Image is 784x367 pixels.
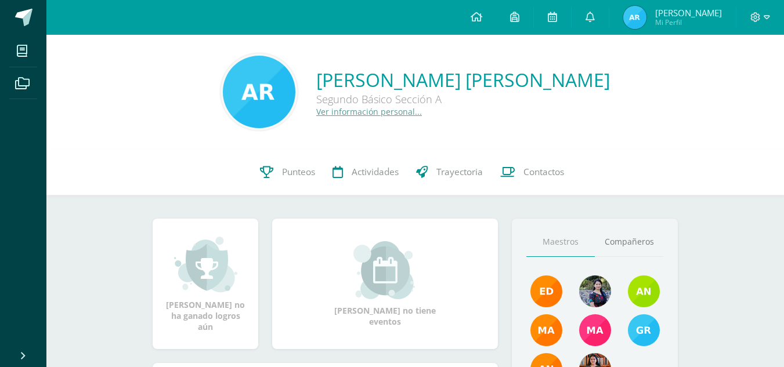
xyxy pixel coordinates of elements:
[436,166,483,178] span: Trayectoria
[655,17,722,27] span: Mi Perfil
[628,314,660,346] img: b7ce7144501556953be3fc0a459761b8.png
[251,149,324,195] a: Punteos
[353,241,417,299] img: event_small.png
[628,275,660,307] img: e6b27947fbea61806f2b198ab17e5dde.png
[316,106,422,117] a: Ver información personal...
[623,6,646,29] img: b63e7cf44610d745004cbbf09f5eb930.png
[316,92,610,106] div: Segundo Básico Sección A
[492,149,573,195] a: Contactos
[352,166,399,178] span: Actividades
[595,227,663,257] a: Compañeros
[324,149,407,195] a: Actividades
[530,275,562,307] img: f40e456500941b1b33f0807dd74ea5cf.png
[530,314,562,346] img: 560278503d4ca08c21e9c7cd40ba0529.png
[327,241,443,327] div: [PERSON_NAME] no tiene eventos
[579,314,611,346] img: 7766054b1332a6085c7723d22614d631.png
[526,227,595,257] a: Maestros
[282,166,315,178] span: Punteos
[223,56,295,128] img: fc091299613f9f4eb32e443eb5a7bf9f.png
[579,275,611,307] img: 9b17679b4520195df407efdfd7b84603.png
[174,235,237,293] img: achievement_small.png
[655,7,722,19] span: [PERSON_NAME]
[164,235,247,332] div: [PERSON_NAME] no ha ganado logros aún
[407,149,492,195] a: Trayectoria
[316,67,610,92] a: [PERSON_NAME] [PERSON_NAME]
[523,166,564,178] span: Contactos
